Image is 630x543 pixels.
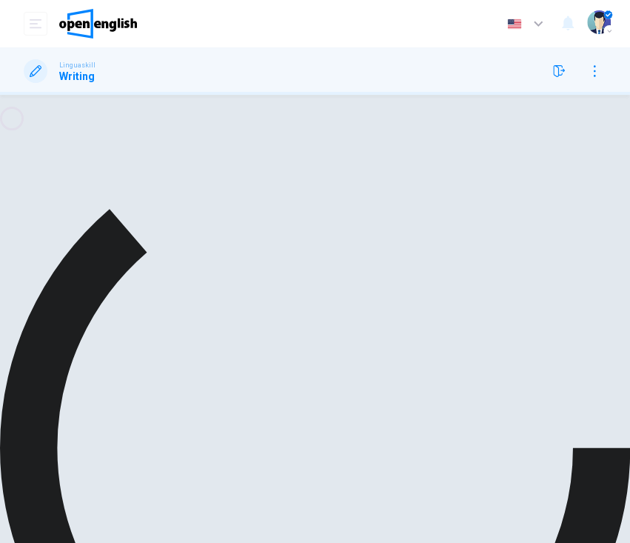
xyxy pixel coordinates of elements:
img: en [505,19,523,30]
span: Linguaskill [59,60,95,70]
h1: Writing [59,70,95,82]
img: Profile picture [587,10,611,34]
img: OpenEnglish logo [59,9,137,39]
button: open mobile menu [24,12,47,36]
